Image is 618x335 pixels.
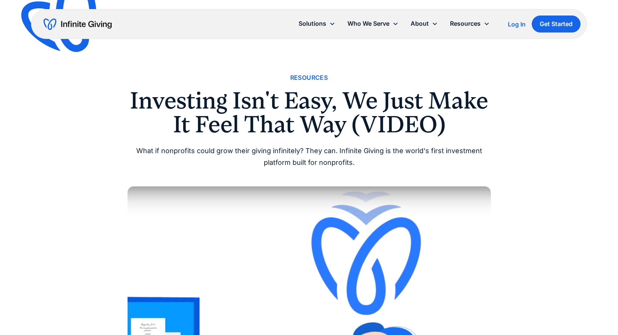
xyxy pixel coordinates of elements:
[128,89,491,136] h1: Investing Isn't Easy, We Just Make It Feel That Way (VIDEO)
[444,16,496,32] div: Resources
[450,19,481,29] div: Resources
[299,19,326,29] div: Solutions
[411,19,429,29] div: About
[508,20,526,29] a: Log In
[508,21,526,27] div: Log In
[128,145,491,168] div: What if nonprofits could grow their giving infinitely? They can. Infinite Giving is the world's f...
[532,16,581,33] a: Get Started
[293,16,341,32] div: Solutions
[44,18,112,30] a: home
[290,73,328,83] a: Resources
[341,16,405,32] div: Who We Serve
[347,19,389,29] div: Who We Serve
[405,16,444,32] div: About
